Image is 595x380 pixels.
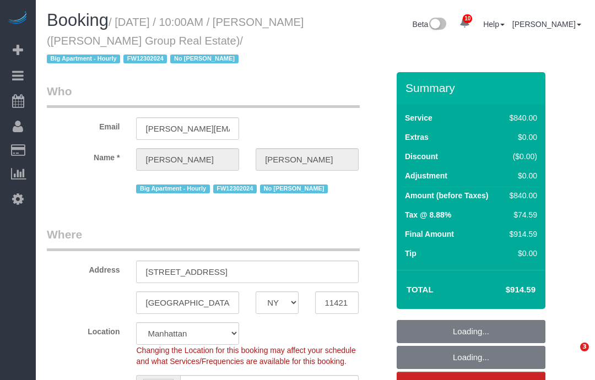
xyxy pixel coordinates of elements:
div: $840.00 [505,112,537,123]
div: $0.00 [505,132,537,143]
legend: Where [47,226,360,251]
span: 3 [580,343,589,351]
span: FW12302024 [213,184,257,193]
label: Adjustment [405,170,447,181]
strong: Total [407,285,434,294]
span: FW12302024 [123,55,167,63]
label: Location [39,322,128,337]
h3: Summary [405,82,540,94]
a: 10 [454,11,475,35]
div: ($0.00) [505,151,537,162]
input: Zip Code [315,291,358,314]
label: Final Amount [405,229,454,240]
div: $840.00 [505,190,537,201]
input: First Name [136,148,239,171]
label: Email [39,117,128,132]
label: Service [405,112,432,123]
label: Extras [405,132,429,143]
span: / [47,35,243,66]
label: Discount [405,151,438,162]
span: Changing the Location for this booking may affect your schedule and what Services/Frequencies are... [136,346,355,366]
h4: $914.59 [473,285,535,295]
iframe: Intercom live chat [558,343,584,369]
input: Last Name [256,148,359,171]
label: Amount (before Taxes) [405,190,488,201]
span: Big Apartment - Hourly [47,55,120,63]
input: City [136,291,239,314]
img: Automaid Logo [7,11,29,26]
small: / [DATE] / 10:00AM / [PERSON_NAME] ([PERSON_NAME] Group Real Estate) [47,16,304,66]
a: [PERSON_NAME] [512,20,581,29]
span: No [PERSON_NAME] [260,184,328,193]
div: $74.59 [505,209,537,220]
span: No [PERSON_NAME] [170,55,238,63]
span: Booking [47,10,109,30]
label: Address [39,260,128,275]
span: 10 [463,14,472,23]
label: Tip [405,248,416,259]
span: Big Apartment - Hourly [136,184,209,193]
div: $914.59 [505,229,537,240]
label: Tax @ 8.88% [405,209,451,220]
input: Email [136,117,239,140]
a: Beta [413,20,447,29]
a: Help [483,20,505,29]
div: $0.00 [505,170,537,181]
legend: Who [47,83,360,108]
div: $0.00 [505,248,537,259]
label: Name * [39,148,128,163]
img: New interface [428,18,446,32]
